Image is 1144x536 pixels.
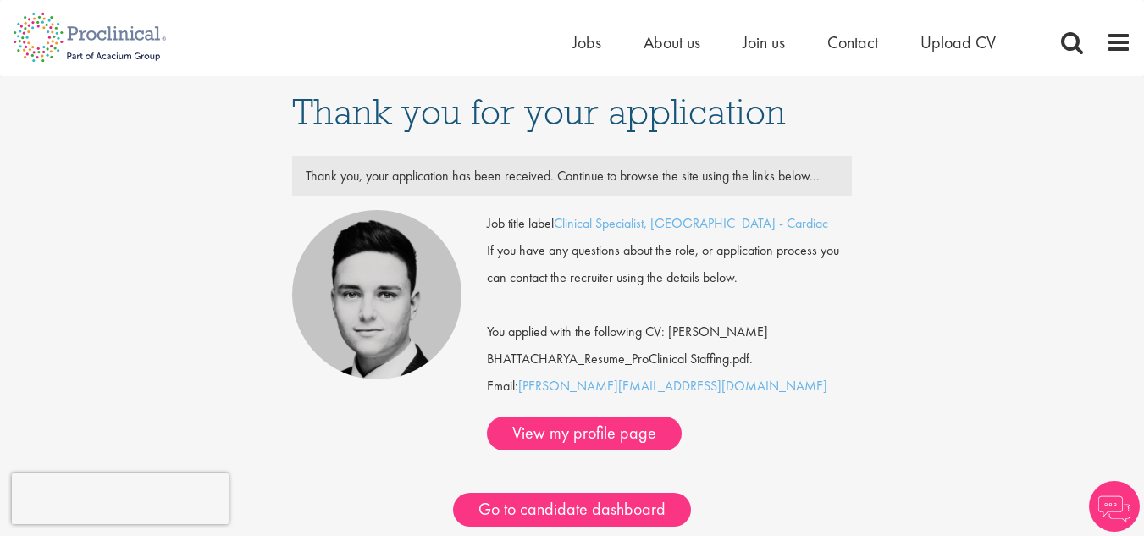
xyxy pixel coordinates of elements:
[474,237,864,291] div: If you have any questions about the role, or application process you can contact the recruiter us...
[487,417,682,450] a: View my profile page
[292,89,786,135] span: Thank you for your application
[827,31,878,53] a: Contact
[1089,481,1140,532] img: Chatbot
[474,291,864,373] div: You applied with the following CV: [PERSON_NAME] BHATTACHARYA_Resume_ProClinical Staffing.pdf.
[474,210,864,237] div: Job title label
[487,210,851,450] div: Email:
[644,31,700,53] a: About us
[518,377,827,395] a: [PERSON_NAME][EMAIL_ADDRESS][DOMAIN_NAME]
[743,31,785,53] a: Join us
[293,163,851,190] div: Thank you, your application has been received. Continue to browse the site using the links below...
[12,473,229,524] iframe: reCAPTCHA
[572,31,601,53] a: Jobs
[554,214,828,232] a: Clinical Specialist, [GEOGRAPHIC_DATA] - Cardiac
[920,31,996,53] a: Upload CV
[453,493,691,527] a: Go to candidate dashboard
[292,210,461,379] img: Connor Lynes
